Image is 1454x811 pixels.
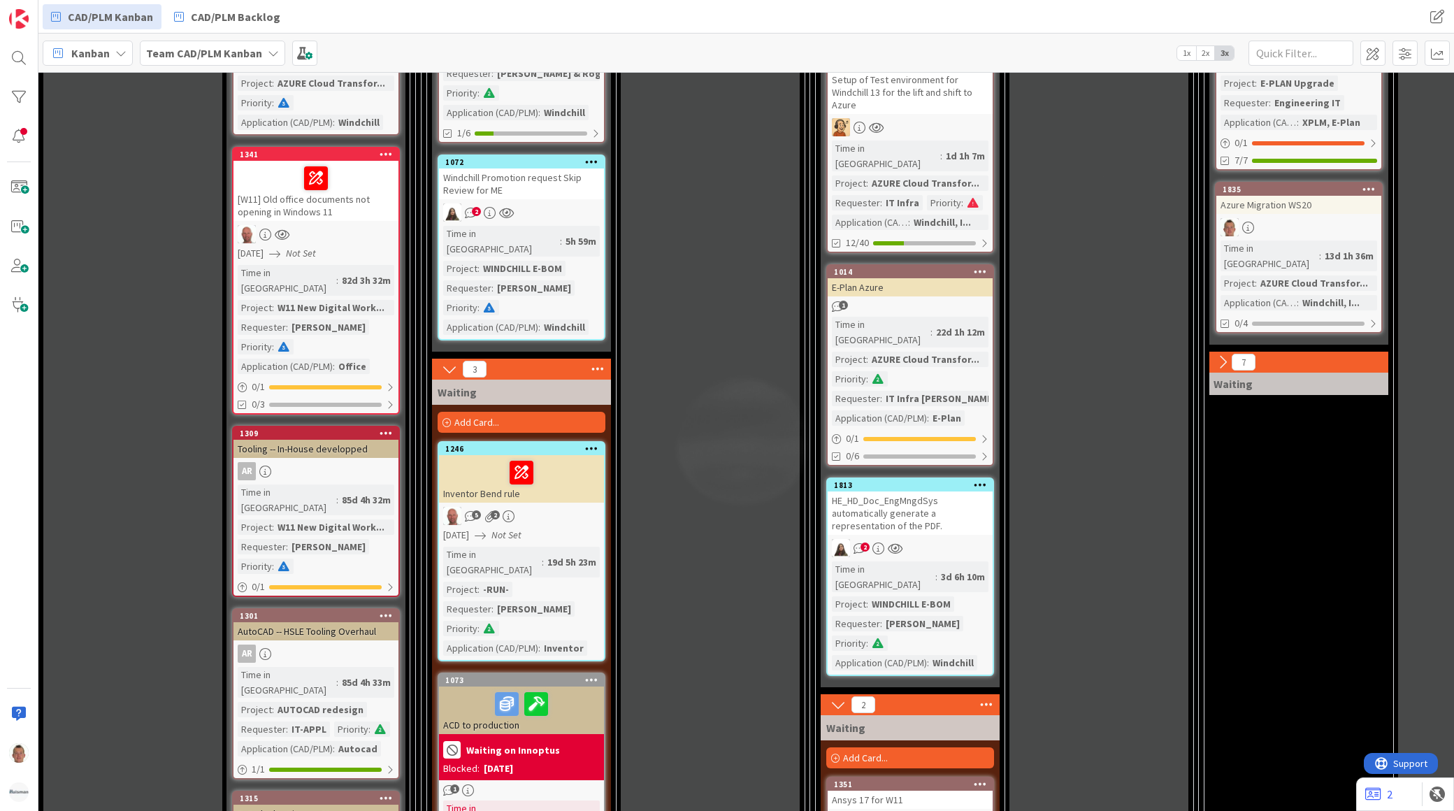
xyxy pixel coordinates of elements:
[9,782,29,802] img: avatar
[866,636,868,651] span: :
[1221,95,1269,110] div: Requester
[832,195,880,210] div: Requester
[238,300,272,315] div: Project
[882,616,963,631] div: [PERSON_NAME]
[828,118,993,136] div: RH
[274,76,389,91] div: AZURE Cloud Transfor...
[445,157,604,167] div: 1072
[828,430,993,447] div: 0/1
[828,479,993,535] div: 1813HE_HD_Doc_EngMngdSys automatically generate a representation of the PDF.
[933,324,988,340] div: 22d 1h 12m
[828,58,993,114] div: Setup of Test environment for Windchill 13 for the lift and shift to Azure
[439,443,604,503] div: 1246Inventor Bend rule
[1255,76,1257,91] span: :
[335,359,370,374] div: Office
[1216,134,1381,152] div: 0/1
[288,722,330,737] div: IT-APPL
[540,320,589,335] div: Windchill
[439,455,604,503] div: Inventor Bend rule
[238,667,336,698] div: Time in [GEOGRAPHIC_DATA]
[832,410,927,426] div: Application (CAD/PLM)
[1299,295,1363,310] div: Windchill, I...
[540,640,587,656] div: Inventor
[832,616,880,631] div: Requester
[1221,76,1255,91] div: Project
[846,449,859,464] span: 0/6
[443,761,480,776] div: Blocked:
[472,207,481,216] span: 2
[1196,46,1215,60] span: 2x
[333,741,335,756] span: :
[832,141,940,171] div: Time in [GEOGRAPHIC_DATA]
[191,8,280,25] span: CAD/PLM Backlog
[288,320,369,335] div: [PERSON_NAME]
[443,601,491,617] div: Requester
[233,225,398,243] div: RK
[233,622,398,640] div: AutoCAD -- HSLE Tooling Overhaul
[443,582,477,597] div: Project
[238,519,272,535] div: Project
[477,621,480,636] span: :
[866,352,868,367] span: :
[71,45,110,62] span: Kanban
[560,234,562,249] span: :
[1297,295,1299,310] span: :
[238,225,256,243] img: RK
[1215,46,1234,60] span: 3x
[1214,377,1253,391] span: Waiting
[443,528,469,543] span: [DATE]
[1248,41,1353,66] input: Quick Filter...
[338,273,394,288] div: 82d 3h 32m
[443,300,477,315] div: Priority
[930,324,933,340] span: :
[336,492,338,508] span: :
[880,616,882,631] span: :
[238,246,264,261] span: [DATE]
[238,559,272,574] div: Priority
[286,320,288,335] span: :
[1221,241,1319,271] div: Time in [GEOGRAPHIC_DATA]
[494,601,575,617] div: [PERSON_NAME]
[846,236,869,250] span: 12/40
[828,71,993,114] div: Setup of Test environment for Windchill 13 for the lift and shift to Azure
[477,85,480,101] span: :
[1221,275,1255,291] div: Project
[333,115,335,130] span: :
[484,761,513,776] div: [DATE]
[443,66,491,81] div: Requester
[868,352,983,367] div: AZURE Cloud Transfor...
[238,265,336,296] div: Time in [GEOGRAPHIC_DATA]
[472,510,481,519] span: 5
[233,378,398,396] div: 0/1
[9,743,29,763] img: TJ
[940,148,942,164] span: :
[443,507,461,525] img: RK
[146,46,262,60] b: Team CAD/PLM Kanban
[828,266,993,296] div: 1014E-Plan Azure
[274,300,388,315] div: W11 New Digital Work...
[491,280,494,296] span: :
[233,148,398,161] div: 1341
[538,320,540,335] span: :
[1321,248,1377,264] div: 13d 1h 36m
[1216,183,1381,196] div: 1835
[880,391,882,406] span: :
[252,380,265,394] span: 0 / 1
[834,480,993,490] div: 1813
[1365,786,1392,803] a: 2
[439,443,604,455] div: 1246
[238,462,256,480] div: AR
[839,301,848,310] span: 1
[540,105,589,120] div: Windchill
[443,85,477,101] div: Priority
[238,741,333,756] div: Application (CAD/PLM)
[272,519,274,535] span: :
[1319,248,1321,264] span: :
[336,675,338,690] span: :
[834,780,993,789] div: 1351
[828,778,993,791] div: 1351
[880,195,882,210] span: :
[445,444,604,454] div: 1246
[832,118,850,136] img: RH
[439,674,604,687] div: 1073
